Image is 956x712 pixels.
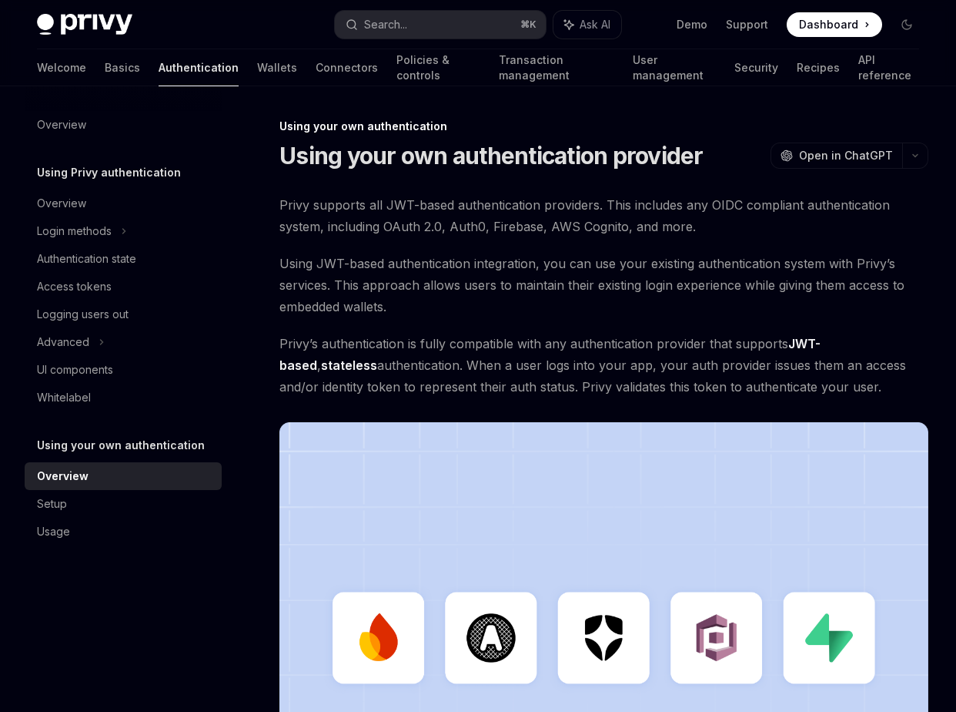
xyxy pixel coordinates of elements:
[580,17,610,32] span: Ask AI
[37,305,129,324] div: Logging users out
[37,522,70,541] div: Usage
[279,253,928,317] span: Using JWT-based authentication integration, you can use your existing authentication system with ...
[25,518,222,546] a: Usage
[37,116,86,134] div: Overview
[520,18,536,31] span: ⌘ K
[279,119,928,134] div: Using your own authentication
[37,388,91,407] div: Whitelabel
[279,194,928,237] span: Privy supports all JWT-based authentication providers. This includes any OIDC compliant authentic...
[279,142,704,170] h1: Using your own authentication provider
[25,111,222,139] a: Overview
[37,14,132,35] img: dark logo
[633,49,715,86] a: User management
[25,384,222,411] a: Whitelabel
[894,12,919,37] button: Toggle dark mode
[316,49,378,86] a: Connectors
[734,49,778,86] a: Security
[677,17,707,32] a: Demo
[105,49,140,86] a: Basics
[25,273,222,301] a: Access tokens
[37,467,89,485] div: Overview
[25,490,222,518] a: Setup
[787,12,882,37] a: Dashboard
[770,143,902,169] button: Open in ChatGPT
[25,356,222,384] a: UI components
[25,245,222,273] a: Authentication state
[37,163,181,182] h5: Using Privy authentication
[799,148,893,163] span: Open in ChatGPT
[37,333,89,351] div: Advanced
[279,333,928,398] span: Privy’s authentication is fully compatible with any authentication provider that supports , authe...
[499,49,615,86] a: Transaction management
[25,190,222,217] a: Overview
[799,17,858,32] span: Dashboard
[37,361,113,379] div: UI components
[364,15,407,34] div: Search...
[159,49,239,86] a: Authentication
[37,495,67,513] div: Setup
[37,194,86,213] div: Overview
[335,11,545,39] button: Search...⌘K
[25,462,222,490] a: Overview
[37,49,86,86] a: Welcome
[37,250,136,268] div: Authentication state
[321,358,377,374] a: stateless
[25,301,222,328] a: Logging users out
[396,49,480,86] a: Policies & controls
[37,277,112,296] div: Access tokens
[726,17,768,32] a: Support
[257,49,297,86] a: Wallets
[797,49,840,86] a: Recipes
[37,436,205,455] h5: Using your own authentication
[858,49,920,86] a: API reference
[37,222,112,240] div: Login methods
[553,11,621,39] button: Ask AI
